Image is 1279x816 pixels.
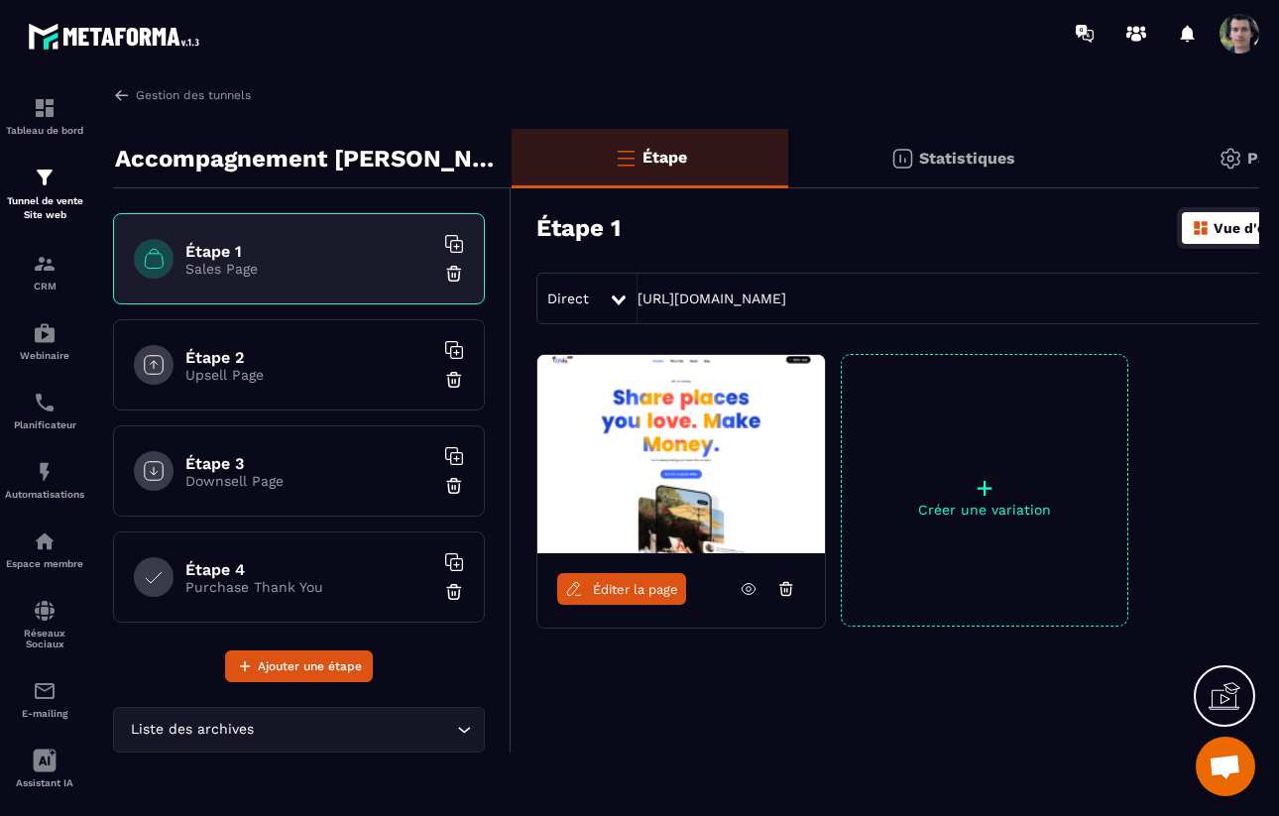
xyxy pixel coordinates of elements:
p: + [842,474,1127,502]
a: [URL][DOMAIN_NAME] [638,291,786,306]
a: social-networksocial-networkRéseaux Sociaux [5,584,84,664]
img: dashboard-orange.40269519.svg [1192,219,1210,237]
img: trash [444,476,464,496]
p: Étape [642,148,687,167]
img: image [537,355,825,553]
a: formationformationTableau de bord [5,81,84,151]
p: Purchase Thank You [185,579,433,595]
p: Upsell Page [185,367,433,383]
p: Tableau de bord [5,125,84,136]
h6: Étape 3 [185,454,433,473]
a: Assistant IA [5,734,84,803]
p: Statistiques [919,149,1015,168]
p: Espace membre [5,558,84,569]
div: Search for option [113,707,485,753]
img: setting-gr.5f69749f.svg [1219,147,1242,171]
p: Downsell Page [185,473,433,489]
span: Éditer la page [593,582,678,597]
img: bars-o.4a397970.svg [614,146,638,170]
a: Éditer la page [557,573,686,605]
a: automationsautomationsWebinaire [5,306,84,376]
button: Ajouter une étape [225,650,373,682]
img: scheduler [33,391,57,414]
a: automationsautomationsEspace membre [5,515,84,584]
img: formation [33,252,57,276]
h6: Étape 4 [185,560,433,579]
img: formation [33,96,57,120]
img: formation [33,166,57,189]
h6: Étape 1 [185,242,433,261]
a: Gestion des tunnels [113,86,251,104]
img: arrow [113,86,131,104]
h6: Étape 2 [185,348,433,367]
a: formationformationTunnel de vente Site web [5,151,84,237]
img: automations [33,529,57,553]
img: social-network [33,599,57,623]
div: Ouvrir le chat [1196,737,1255,796]
img: automations [33,321,57,345]
p: Tunnel de vente Site web [5,194,84,222]
input: Search for option [258,719,452,741]
a: emailemailE-mailing [5,664,84,734]
img: stats.20deebd0.svg [890,147,914,171]
p: E-mailing [5,708,84,719]
img: automations [33,460,57,484]
p: Planificateur [5,419,84,430]
p: Créer une variation [842,502,1127,518]
span: Liste des archives [126,719,258,741]
img: email [33,679,57,703]
img: trash [444,370,464,390]
p: Webinaire [5,350,84,361]
span: Direct [547,291,589,306]
img: trash [444,264,464,284]
p: Sales Page [185,261,433,277]
img: trash [444,582,464,602]
a: automationsautomationsAutomatisations [5,445,84,515]
a: schedulerschedulerPlanificateur [5,376,84,445]
p: Automatisations [5,489,84,500]
p: Réseaux Sociaux [5,628,84,649]
a: formationformationCRM [5,237,84,306]
p: CRM [5,281,84,291]
span: Ajouter une étape [258,656,362,676]
p: Assistant IA [5,777,84,788]
img: logo [28,18,206,55]
h3: Étape 1 [536,214,621,242]
p: Accompagnement [PERSON_NAME] [115,139,497,178]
